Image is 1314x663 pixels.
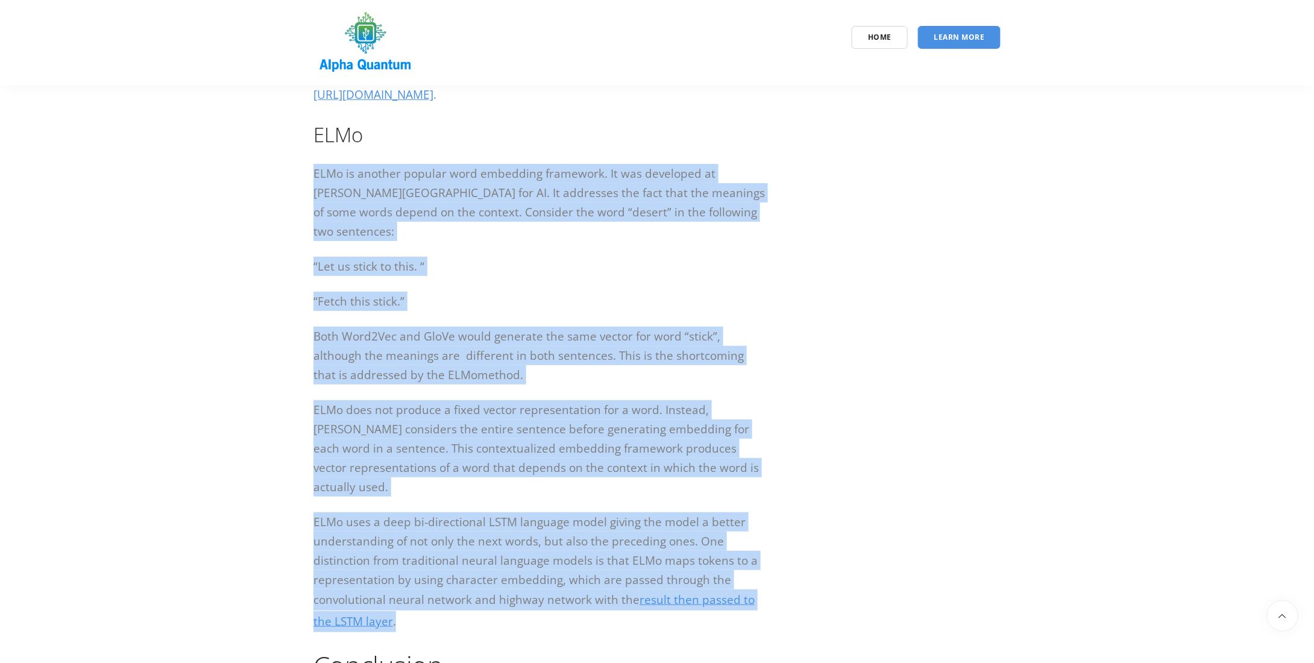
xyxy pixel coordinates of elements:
[313,8,418,77] img: logo
[313,292,765,311] p: “Fetch this stick.”
[313,257,765,276] p: “Let us stick to this. “
[313,87,433,102] a: [URL][DOMAIN_NAME]
[313,121,765,148] h2: ELMo
[313,400,765,497] p: ELMo does not produce a fixed vector representation for a word. Instead, [PERSON_NAME] considers ...
[313,84,765,105] p: .
[852,26,908,49] a: Home
[313,592,755,629] a: result then passed to the LSTM layer
[934,32,985,42] span: Learn More
[313,164,765,241] p: ELMo is another popular word embedding framework. It was developed at [PERSON_NAME][GEOGRAPHIC_DA...
[868,32,891,42] span: Home
[918,26,1001,49] a: Learn More
[313,512,765,632] p: ELMo uses a deep bi-directional LSTM language model giving the model a better understanding of no...
[313,327,765,385] p: Both Word2Vec and GloVe would generate the same vector for word “stick”, although the meanings ar...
